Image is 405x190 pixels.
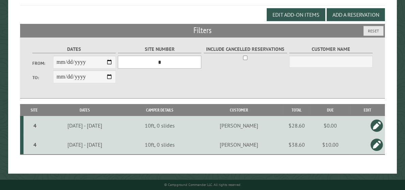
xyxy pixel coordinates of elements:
th: Camper Details [125,104,195,116]
th: Site [24,104,45,116]
label: Customer Name [289,45,373,53]
td: 10ft, 0 slides [125,116,195,135]
h2: Filters [20,24,385,37]
td: $10.00 [310,135,351,155]
th: Due [310,104,351,116]
th: Customer [195,104,283,116]
button: Edit Add-on Items [267,8,325,21]
td: $0.00 [310,116,351,135]
th: Edit [351,104,385,116]
td: [PERSON_NAME] [195,135,283,155]
label: Include Cancelled Reservations [204,45,287,53]
label: From: [32,60,53,67]
div: 4 [26,122,44,129]
td: $28.60 [283,116,310,135]
label: Dates [32,45,116,53]
label: Site Number [118,45,201,53]
small: © Campground Commander LLC. All rights reserved. [164,182,241,187]
td: $38.60 [283,135,310,155]
button: Add a Reservation [327,8,385,21]
div: [DATE] - [DATE] [46,122,124,129]
label: To: [32,74,53,81]
div: [DATE] - [DATE] [46,141,124,148]
td: 10ft, 0 slides [125,135,195,155]
th: Dates [45,104,125,116]
div: 4 [26,141,44,148]
td: [PERSON_NAME] [195,116,283,135]
th: Total [283,104,310,116]
button: Reset [363,26,384,36]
